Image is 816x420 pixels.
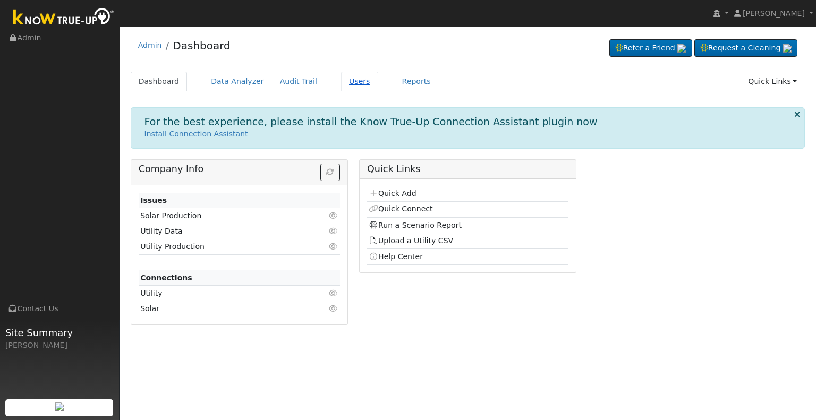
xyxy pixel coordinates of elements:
a: Install Connection Assistant [144,130,248,138]
a: Quick Add [369,189,416,198]
span: [PERSON_NAME] [743,9,805,18]
td: Utility Production [139,239,308,254]
td: Solar [139,301,308,316]
a: Users [341,72,378,91]
img: retrieve [783,44,792,53]
a: Reports [394,72,439,91]
td: Utility Data [139,224,308,239]
i: Click to view [329,227,338,235]
strong: Connections [140,273,192,282]
a: Quick Connect [369,204,432,213]
div: [PERSON_NAME] [5,340,114,351]
a: Dashboard [173,39,231,52]
a: Dashboard [131,72,188,91]
i: Click to view [329,305,338,312]
td: Solar Production [139,208,308,224]
a: Run a Scenario Report [369,221,462,229]
a: Upload a Utility CSV [369,236,453,245]
a: Refer a Friend [609,39,692,57]
img: Know True-Up [8,6,120,30]
h5: Company Info [139,164,340,175]
i: Click to view [329,212,338,219]
h1: For the best experience, please install the Know True-Up Connection Assistant plugin now [144,116,598,128]
img: retrieve [677,44,686,53]
a: Admin [138,41,162,49]
a: Data Analyzer [203,72,272,91]
i: Click to view [329,243,338,250]
td: Utility [139,286,308,301]
img: retrieve [55,402,64,411]
a: Help Center [369,252,423,261]
h5: Quick Links [367,164,568,175]
span: Site Summary [5,325,114,340]
a: Quick Links [740,72,805,91]
a: Request a Cleaning [694,39,797,57]
strong: Issues [140,196,167,204]
i: Click to view [329,289,338,297]
a: Audit Trail [272,72,325,91]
